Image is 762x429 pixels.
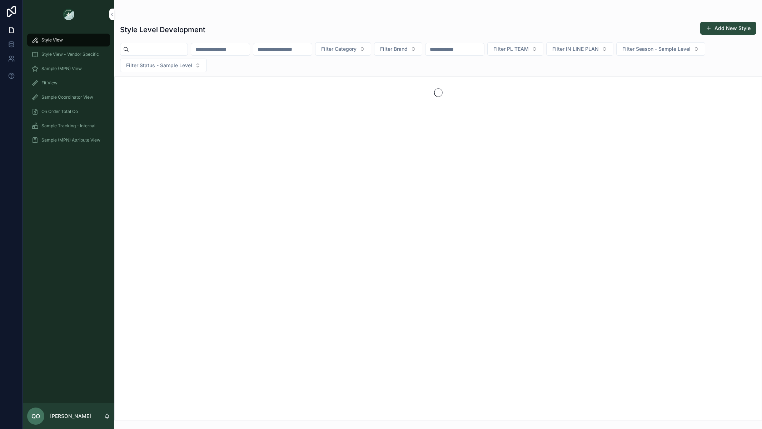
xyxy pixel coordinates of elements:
div: scrollable content [23,29,114,156]
p: [PERSON_NAME] [50,413,91,420]
a: Sample (MPN) Attribute View [27,134,110,147]
button: Select Button [487,42,543,56]
button: Select Button [315,42,371,56]
button: Select Button [374,42,422,56]
button: Add New Style [700,22,756,35]
span: Filter Season - Sample Level [622,45,691,53]
span: On Order Total Co [41,109,78,114]
a: Sample Coordinator View [27,91,110,104]
span: Filter PL TEAM [493,45,529,53]
a: On Order Total Co [27,105,110,118]
img: App logo [63,9,74,20]
a: Sample (MPN) View [27,62,110,75]
span: Sample Tracking - Internal [41,123,95,129]
button: Select Button [616,42,705,56]
span: Sample (MPN) View [41,66,82,71]
span: Style View [41,37,63,43]
span: Style View - Vendor Specific [41,51,99,57]
button: Select Button [120,59,207,72]
button: Select Button [546,42,613,56]
a: Style View [27,34,110,46]
span: Fit View [41,80,58,86]
a: Sample Tracking - Internal [27,119,110,132]
span: Filter Brand [380,45,408,53]
a: Style View - Vendor Specific [27,48,110,61]
span: Filter IN LINE PLAN [552,45,599,53]
span: QO [31,412,40,420]
span: Filter Status - Sample Level [126,62,192,69]
h1: Style Level Development [120,25,205,35]
span: Sample (MPN) Attribute View [41,137,100,143]
span: Sample Coordinator View [41,94,93,100]
a: Fit View [27,77,110,89]
span: Filter Category [321,45,357,53]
